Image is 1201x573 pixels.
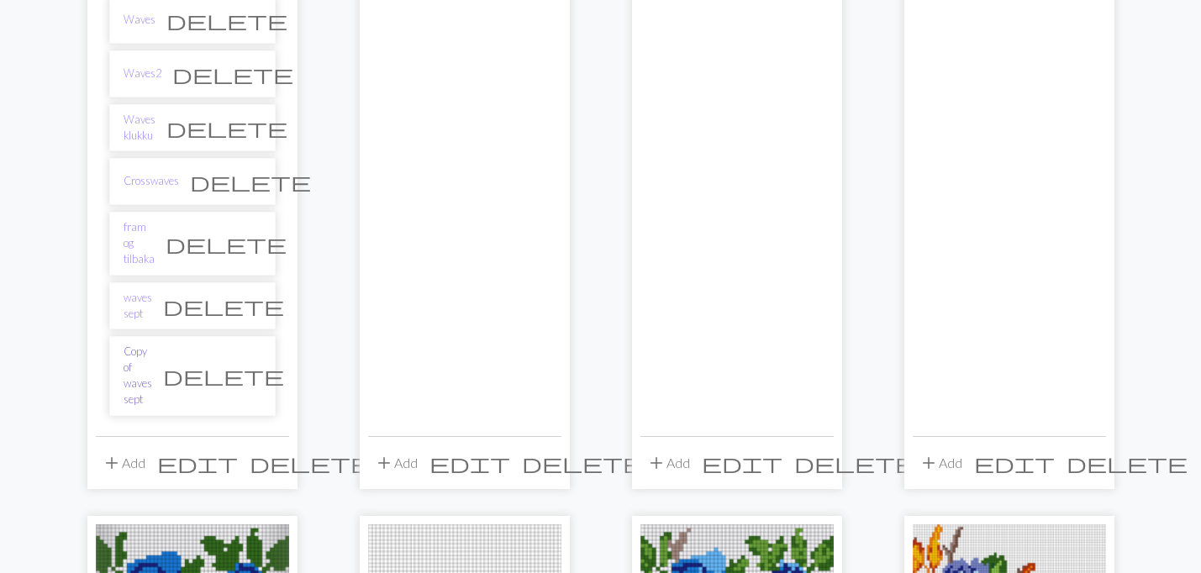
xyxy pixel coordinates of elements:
span: add [374,451,394,475]
a: Crosswaves [124,173,179,189]
span: add [919,451,939,475]
span: delete [190,170,311,193]
span: delete [172,62,293,86]
a: waves sept [124,290,152,322]
span: edit [974,451,1055,475]
button: Delete chart [155,4,298,36]
span: delete [163,364,284,387]
span: delete [163,294,284,318]
span: delete [522,451,643,475]
a: Waves klukku [124,112,155,144]
button: Edit [968,447,1061,479]
button: Edit [424,447,516,479]
a: fram og tilbaka [124,219,155,268]
button: Delete chart [179,166,322,197]
button: Add [913,447,968,479]
button: Delete chart [152,360,295,392]
button: Add [368,447,424,479]
span: edit [702,451,782,475]
button: Add [96,447,151,479]
span: edit [157,451,238,475]
button: Delete [516,447,649,479]
button: Delete chart [152,290,295,322]
button: Delete chart [155,112,298,144]
i: Edit [974,453,1055,473]
i: Edit [157,453,238,473]
a: Waves [124,12,155,28]
span: delete [166,232,287,255]
a: Waves2 [124,66,161,81]
span: add [102,451,122,475]
button: Delete [1061,447,1193,479]
span: delete [166,116,287,139]
span: add [646,451,666,475]
button: Delete chart [155,228,298,260]
span: delete [250,451,371,475]
button: Delete [788,447,921,479]
button: Add [640,447,696,479]
button: Delete chart [161,58,304,90]
span: delete [1067,451,1188,475]
button: Edit [696,447,788,479]
span: edit [429,451,510,475]
button: Delete [244,447,377,479]
i: Edit [702,453,782,473]
a: Copy of waves sept [124,344,152,408]
span: delete [794,451,915,475]
span: delete [166,8,287,32]
button: Edit [151,447,244,479]
i: Edit [429,453,510,473]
